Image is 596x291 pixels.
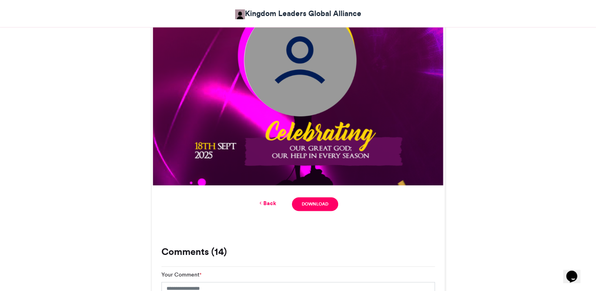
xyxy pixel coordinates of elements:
a: Kingdom Leaders Global Alliance [235,8,361,19]
a: Download [292,197,338,211]
img: Kingdom Leaders Global Alliance [235,9,245,19]
h3: Comments (14) [161,247,435,256]
label: Your Comment [161,271,201,279]
iframe: chat widget [563,260,588,283]
a: Back [258,199,276,207]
